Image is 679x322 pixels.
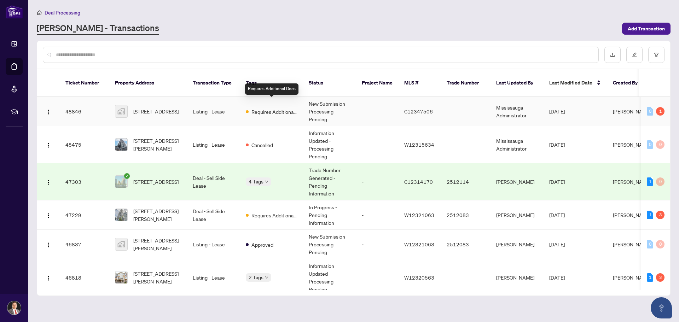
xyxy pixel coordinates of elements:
th: Ticket Number [60,69,109,97]
span: [STREET_ADDRESS] [133,107,179,115]
img: thumbnail-img [115,139,127,151]
td: New Submission - Processing Pending [303,230,356,259]
td: Listing - Lease [187,97,240,126]
img: thumbnail-img [115,238,127,250]
th: MLS # [399,69,441,97]
button: edit [626,47,643,63]
td: 46837 [60,230,109,259]
td: 2512083 [441,200,491,230]
img: Logo [46,275,51,281]
td: Listing - Lease [187,230,240,259]
td: - [356,126,399,163]
div: 1 [647,211,653,219]
th: Created By [607,69,650,97]
button: filter [648,47,665,63]
img: Logo [46,213,51,218]
span: [STREET_ADDRESS][PERSON_NAME] [133,236,181,252]
td: 47229 [60,200,109,230]
td: Mississauga Administrator [491,97,544,126]
td: Information Updated - Processing Pending [303,259,356,296]
div: 0 [647,140,653,149]
span: W12321063 [404,212,434,218]
th: Project Name [356,69,399,97]
th: Tags [240,69,303,97]
button: Logo [43,209,54,221]
button: Logo [43,176,54,187]
td: 2512114 [441,163,491,200]
span: home [37,10,42,15]
th: Last Updated By [491,69,544,97]
div: 0 [647,240,653,248]
th: Trade Number [441,69,491,97]
button: Logo [43,106,54,117]
img: Logo [46,242,51,248]
td: - [356,163,399,200]
div: 3 [656,273,665,282]
td: - [441,97,491,126]
th: Status [303,69,356,97]
div: 1 [656,107,665,116]
button: Add Transaction [622,23,671,35]
div: 1 [647,273,653,282]
div: 1 [647,177,653,186]
td: Information Updated - Processing Pending [303,126,356,163]
span: [PERSON_NAME] [613,178,651,185]
span: down [265,180,268,183]
td: New Submission - Processing Pending [303,97,356,126]
td: Deal - Sell Side Lease [187,200,240,230]
th: Last Modified Date [544,69,607,97]
img: Logo [46,109,51,115]
td: [PERSON_NAME] [491,259,544,296]
img: thumbnail-img [115,176,127,188]
span: W12315634 [404,141,434,148]
td: [PERSON_NAME] [491,230,544,259]
span: [DATE] [549,178,565,185]
span: C12347506 [404,108,433,115]
img: thumbnail-img [115,271,127,283]
div: 0 [656,240,665,248]
span: edit [632,52,637,57]
td: 46818 [60,259,109,296]
button: Logo [43,139,54,150]
span: Last Modified Date [549,79,592,87]
span: download [610,52,615,57]
button: Open asap [651,297,672,318]
td: [PERSON_NAME] [491,200,544,230]
span: Deal Processing [45,10,80,16]
span: filter [654,52,659,57]
td: 48846 [60,97,109,126]
div: 3 [656,211,665,219]
img: logo [6,5,23,18]
span: [PERSON_NAME] [613,212,651,218]
span: Requires Additional Docs [251,211,297,219]
button: Logo [43,239,54,250]
span: [STREET_ADDRESS][PERSON_NAME] [133,270,181,285]
a: [PERSON_NAME] - Transactions [37,22,159,35]
span: [DATE] [549,141,565,148]
td: 48475 [60,126,109,163]
img: Logo [46,180,51,185]
td: - [356,230,399,259]
td: 47303 [60,163,109,200]
th: Transaction Type [187,69,240,97]
td: Trade Number Generated - Pending Information [303,163,356,200]
span: [PERSON_NAME] [613,274,651,281]
td: Listing - Lease [187,126,240,163]
span: [STREET_ADDRESS][PERSON_NAME] [133,207,181,223]
span: [PERSON_NAME] [613,241,651,247]
th: Property Address [109,69,187,97]
span: Approved [251,241,273,248]
td: - [356,259,399,296]
span: [PERSON_NAME] [613,141,651,148]
span: W12320563 [404,274,434,281]
span: 4 Tags [249,177,263,186]
span: [STREET_ADDRESS] [133,178,179,186]
td: Deal - Sell Side Lease [187,163,240,200]
td: - [441,126,491,163]
td: In Progress - Pending Information [303,200,356,230]
span: [PERSON_NAME] [613,108,651,115]
img: Profile Icon [7,301,21,315]
span: C12314170 [404,178,433,185]
button: download [604,47,621,63]
button: Logo [43,272,54,283]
